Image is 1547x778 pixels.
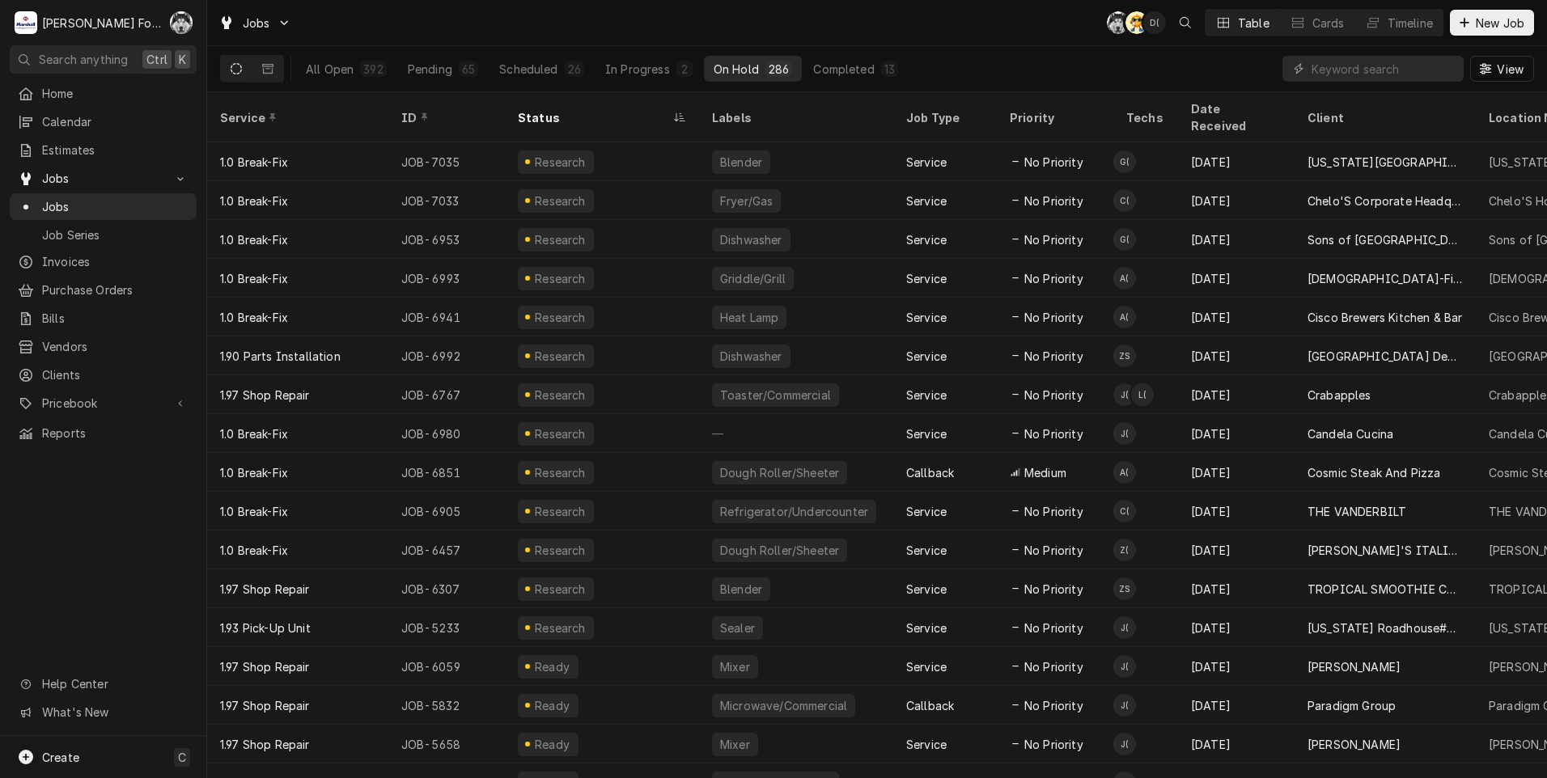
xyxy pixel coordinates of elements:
div: Callback [906,464,954,481]
div: Service [906,425,947,442]
div: 1.0 Break-Fix [220,231,288,248]
div: Jose DeMelo (37)'s Avatar [1113,616,1136,639]
a: Go to What's New [10,699,197,725]
div: Chris Branca (99)'s Avatar [1113,500,1136,522]
span: Jobs [42,170,164,187]
div: C( [1113,189,1136,212]
div: Chris Branca (99)'s Avatar [1113,189,1136,212]
div: 392 [363,61,383,78]
div: Service [906,387,947,404]
div: Service [906,231,947,248]
span: No Priority [1024,503,1083,520]
div: Ready [532,697,572,714]
a: Reports [10,420,197,446]
div: 1.0 Break-Fix [220,192,288,209]
div: JOB-5233 [388,608,505,647]
div: Service [906,503,947,520]
div: Gabe Collazo (127)'s Avatar [1113,228,1136,251]
span: No Priority [1024,231,1083,248]
span: Estimates [42,142,189,159]
div: JOB-7033 [388,181,505,220]
div: Pending [408,61,452,78]
div: 1.90 Parts Installation [220,348,341,365]
div: [US_STATE] Roadhouse##532 [1308,619,1463,636]
div: JOB-6941 [388,298,505,336]
div: 1.0 Break-Fix [220,503,288,520]
span: Medium [1024,464,1066,481]
span: No Priority [1024,619,1083,636]
a: Clients [10,362,197,388]
div: Z Pending No Schedule's Avatar [1113,345,1136,367]
span: No Priority [1024,309,1083,326]
div: Blender [718,154,764,171]
div: Service [906,192,947,209]
div: Andy Christopoulos (121)'s Avatar [1113,461,1136,484]
div: JOB-6457 [388,531,505,569]
span: C [178,749,186,766]
div: Griddle/Grill [718,270,787,287]
span: Pricebook [42,395,164,412]
span: New Job [1473,15,1528,32]
span: Clients [42,366,189,383]
div: Client [1308,109,1460,126]
div: M [15,11,37,34]
span: Invoices [42,253,189,270]
div: Service [906,542,947,559]
a: Go to Jobs [10,165,197,192]
div: 1.97 Shop Repair [220,581,310,598]
div: 1.97 Shop Repair [220,658,310,675]
div: Labels [712,109,880,126]
div: [DATE] [1178,608,1295,647]
div: [DATE] [1178,298,1295,336]
div: Callback [906,697,954,714]
span: K [179,51,186,68]
div: 65 [462,61,475,78]
div: 26 [568,61,581,78]
div: [DATE] [1178,259,1295,298]
a: Invoices [10,248,197,275]
div: Cisco Brewers Kitchen & Bar [1308,309,1462,326]
div: James Lunney (128)'s Avatar [1113,422,1136,445]
span: Home [42,85,189,102]
div: [PERSON_NAME] Food Equipment Service [42,15,161,32]
div: Techs [1126,109,1165,126]
div: Paradigm Group [1308,697,1396,714]
div: Andy Christopoulos (121)'s Avatar [1113,306,1136,328]
div: Heat Lamp [718,309,780,326]
div: 1.0 Break-Fix [220,309,288,326]
div: — [699,414,893,453]
span: Purchase Orders [42,281,189,298]
div: A( [1113,306,1136,328]
div: Research [533,581,588,598]
div: Chris Murphy (103)'s Avatar [170,11,193,34]
div: [US_STATE][GEOGRAPHIC_DATA] [1308,154,1463,171]
div: Gabe Collazo (127)'s Avatar [1113,150,1136,173]
div: Microwave/Commercial [718,697,849,714]
div: 286 [769,61,789,78]
span: No Priority [1024,658,1083,675]
div: THE VANDERBILT [1308,503,1406,520]
div: [DEMOGRAPHIC_DATA]-Fil-A 5 [1308,270,1463,287]
div: 2 [680,61,689,78]
div: Table [1238,15,1269,32]
div: Sealer [718,619,757,636]
div: 1.0 Break-Fix [220,270,288,287]
div: [GEOGRAPHIC_DATA] Department [1308,348,1463,365]
button: Search anythingCtrlK [10,45,197,74]
span: Jobs [42,198,189,215]
button: View [1470,56,1534,82]
div: Mixer [718,736,752,753]
div: TROPICAL SMOOTHIE CAFE. [1308,581,1463,598]
div: 1.0 Break-Fix [220,154,288,171]
div: 1.93 Pick-Up Unit [220,619,311,636]
div: On Hold [714,61,759,78]
div: J( [1113,616,1136,639]
div: ID [401,109,489,126]
div: L( [1131,383,1154,406]
div: Luis (54)'s Avatar [1131,383,1154,406]
a: Go to Pricebook [10,390,197,416]
div: Dishwasher [718,348,784,365]
a: Go to Jobs [212,10,298,36]
div: [DATE] [1178,569,1295,608]
span: Ctrl [146,51,167,68]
